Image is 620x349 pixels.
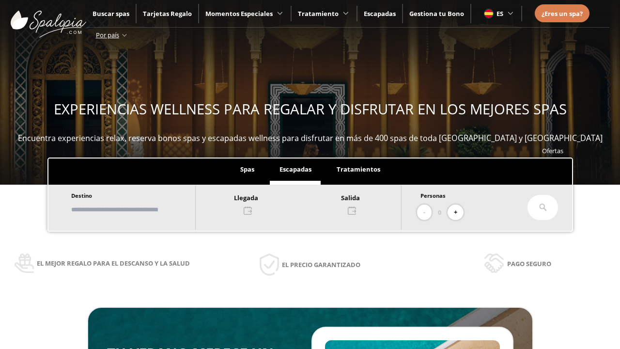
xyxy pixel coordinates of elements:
span: Escapadas [279,165,311,174]
span: El mejor regalo para el descanso y la salud [37,258,190,269]
span: El precio garantizado [282,259,360,270]
span: 0 [438,207,441,218]
span: ¿Eres un spa? [542,9,583,18]
a: Tarjetas Regalo [143,9,192,18]
a: Ofertas [542,146,563,155]
span: Spas [240,165,254,174]
a: ¿Eres un spa? [542,8,583,19]
span: Personas [420,192,446,199]
a: Buscar spas [93,9,129,18]
a: Escapadas [364,9,396,18]
img: ImgLogoSpalopia.BvClDcEz.svg [11,1,86,38]
a: Gestiona tu Bono [409,9,464,18]
button: + [448,205,464,221]
span: Encuentra experiencias relax, reserva bonos spas y escapadas wellness para disfrutar en más de 40... [18,133,603,143]
span: Por país [96,31,119,39]
span: Pago seguro [507,258,551,269]
span: Tratamientos [337,165,380,174]
span: Destino [71,192,92,199]
span: EXPERIENCIAS WELLNESS PARA REGALAR Y DISFRUTAR EN LOS MEJORES SPAS [54,99,567,119]
button: - [417,205,432,221]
